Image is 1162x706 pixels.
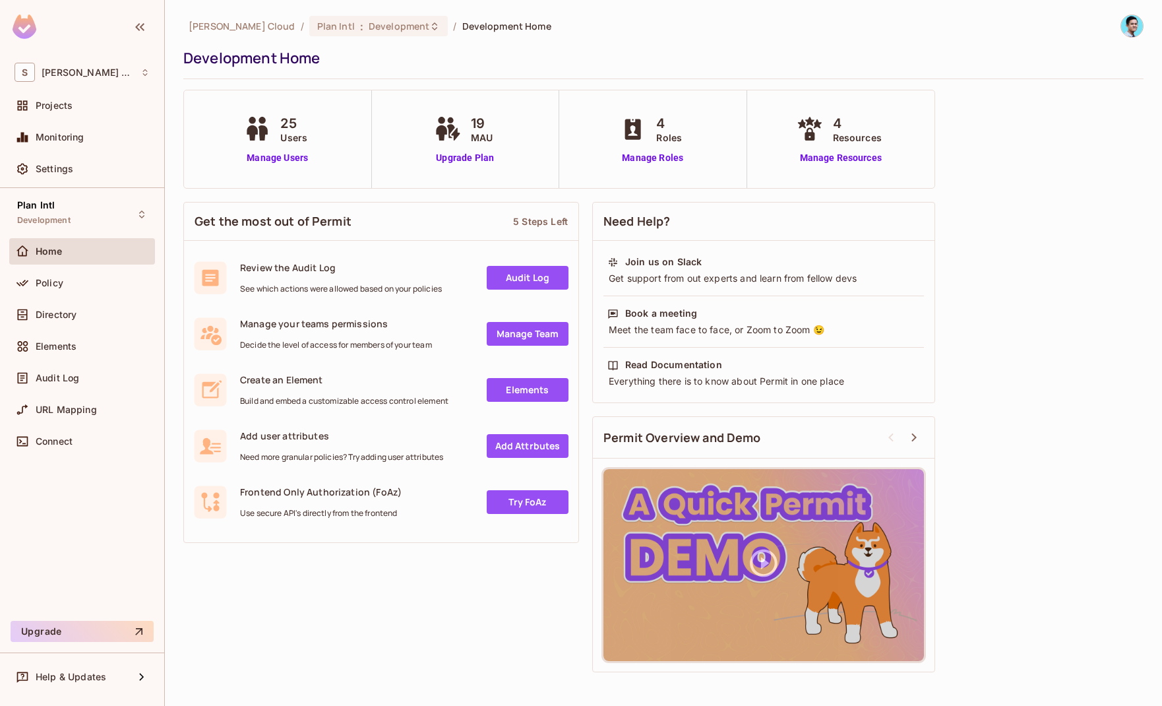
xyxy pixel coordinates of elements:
[42,67,134,78] span: Workspace: Sawala Cloud
[656,131,682,144] span: Roles
[240,261,442,274] span: Review the Audit Log
[280,131,307,144] span: Users
[603,430,761,446] span: Permit Overview and Demo
[487,490,568,514] a: Try FoAz
[240,373,448,386] span: Create an Element
[1121,15,1143,37] img: Aldy Cavalera
[36,672,106,682] span: Help & Updates
[189,20,295,32] span: the active workspace
[487,322,568,346] a: Manage Team
[195,213,352,230] span: Get the most out of Permit
[36,404,97,415] span: URL Mapping
[36,436,73,447] span: Connect
[625,307,697,320] div: Book a meeting
[11,621,154,642] button: Upgrade
[240,284,442,294] span: See which actions were allowed based on your policies
[603,213,671,230] span: Need Help?
[280,113,307,133] span: 25
[15,63,35,82] span: S
[240,508,402,519] span: Use secure API's directly from the frontend
[240,486,402,498] span: Frontend Only Authorization (FoAz)
[240,340,432,350] span: Decide the level of access for members of your team
[487,266,568,290] a: Audit Log
[617,151,688,165] a: Manage Roles
[183,48,1137,68] div: Development Home
[36,100,73,111] span: Projects
[36,164,73,174] span: Settings
[240,430,443,442] span: Add user attributes
[607,375,920,388] div: Everything there is to know about Permit in one place
[17,215,71,226] span: Development
[17,200,55,210] span: Plan Intl
[301,20,304,32] li: /
[317,20,355,32] span: Plan Intl
[36,246,63,257] span: Home
[36,278,63,288] span: Policy
[607,272,920,285] div: Get support from out experts and learn from fellow devs
[453,20,456,32] li: /
[833,131,882,144] span: Resources
[369,20,429,32] span: Development
[625,358,722,371] div: Read Documentation
[359,21,364,32] span: :
[240,317,432,330] span: Manage your teams permissions
[625,255,702,269] div: Join us on Slack
[241,151,314,165] a: Manage Users
[513,215,568,228] div: 5 Steps Left
[36,373,79,383] span: Audit Log
[462,20,551,32] span: Development Home
[431,151,499,165] a: Upgrade Plan
[471,131,493,144] span: MAU
[36,341,76,352] span: Elements
[240,452,443,463] span: Need more granular policies? Try adding user attributes
[487,378,568,402] a: Elements
[13,15,36,39] img: SReyMgAAAABJRU5ErkJggg==
[607,323,920,337] div: Meet the team face to face, or Zoom to Zoom 😉
[240,396,448,406] span: Build and embed a customizable access control element
[36,309,76,320] span: Directory
[793,151,888,165] a: Manage Resources
[656,113,682,133] span: 4
[833,113,882,133] span: 4
[487,434,568,458] a: Add Attrbutes
[36,132,84,143] span: Monitoring
[471,113,493,133] span: 19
